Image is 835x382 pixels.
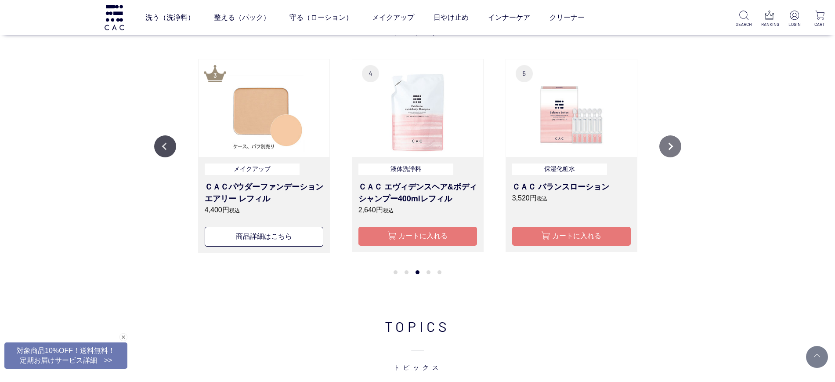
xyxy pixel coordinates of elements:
[358,205,477,215] p: 2,640円
[394,270,398,274] button: 1 of 2
[761,11,777,28] a: RANKING
[512,164,631,216] a: 保湿化粧水 ＣＡＣ バランスローション 3,520円税込
[736,11,752,28] a: SEARCH
[659,135,681,157] button: Next
[30,52,37,59] img: tab_domain_overview_orange.svg
[372,5,414,30] a: メイクアップ
[154,316,681,372] h2: TOPICS
[437,270,441,274] button: 5 of 2
[761,21,777,28] p: RANKING
[289,5,353,30] a: 守る（ローション）
[214,5,270,30] a: 整える（パック）
[434,5,469,30] a: 日やけ止め
[488,5,530,30] a: インナーケア
[786,21,802,28] p: LOGIN
[427,270,430,274] button: 4 of 2
[229,207,240,214] span: 税込
[205,181,323,205] h3: ＣＡＣパウダーファンデーション エアリー レフィル
[14,23,21,31] img: website_grey.svg
[416,270,419,274] button: 3 of 2
[358,164,453,175] p: 液体洗浄料
[154,135,176,157] button: Previous
[23,23,101,31] div: ドメイン: [DOMAIN_NAME]
[358,227,477,246] button: カートに入れる
[92,52,99,59] img: tab_keywords_by_traffic_grey.svg
[14,14,21,21] img: logo_orange.svg
[205,205,323,215] p: 4,400円
[358,164,477,216] a: 液体洗浄料 ＣＡＣ エヴィデンスヘア&ボディシャンプー400mlレフィル 2,640円税込
[512,164,607,175] p: 保湿化粧水
[154,337,681,372] span: トピックス
[537,196,547,202] span: 税込
[102,53,141,58] div: キーワード流入
[512,227,631,246] button: カートに入れる
[812,11,828,28] a: CART
[205,164,323,216] a: メイクアップ ＣＡＣパウダーファンデーション エアリー レフィル 4,400円税込
[383,207,394,214] span: 税込
[736,21,752,28] p: SEARCH
[812,21,828,28] p: CART
[205,227,323,247] button: 商品詳細はこちら
[549,5,585,30] a: クリーナー
[352,59,483,157] img: エヴィデンスヘアボディシャンプー
[205,164,300,175] p: メイクアップ
[512,181,631,193] h3: ＣＡＣ バランスローション
[512,193,631,204] p: 3,520円
[103,5,125,30] img: logo
[405,270,408,274] button: 2 of 2
[25,14,43,21] div: v 4.0.25
[786,11,802,28] a: LOGIN
[145,5,195,30] a: 洗う（洗浄料）
[358,181,477,205] h3: ＣＡＣ エヴィデンスヘア&ボディシャンプー400mlレフィル
[40,53,73,58] div: ドメイン概要
[199,59,329,157] img: ＣＡＣパウダーファンデーション エアリー レフィル
[506,59,637,157] img: ＣＡＣバランスローション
